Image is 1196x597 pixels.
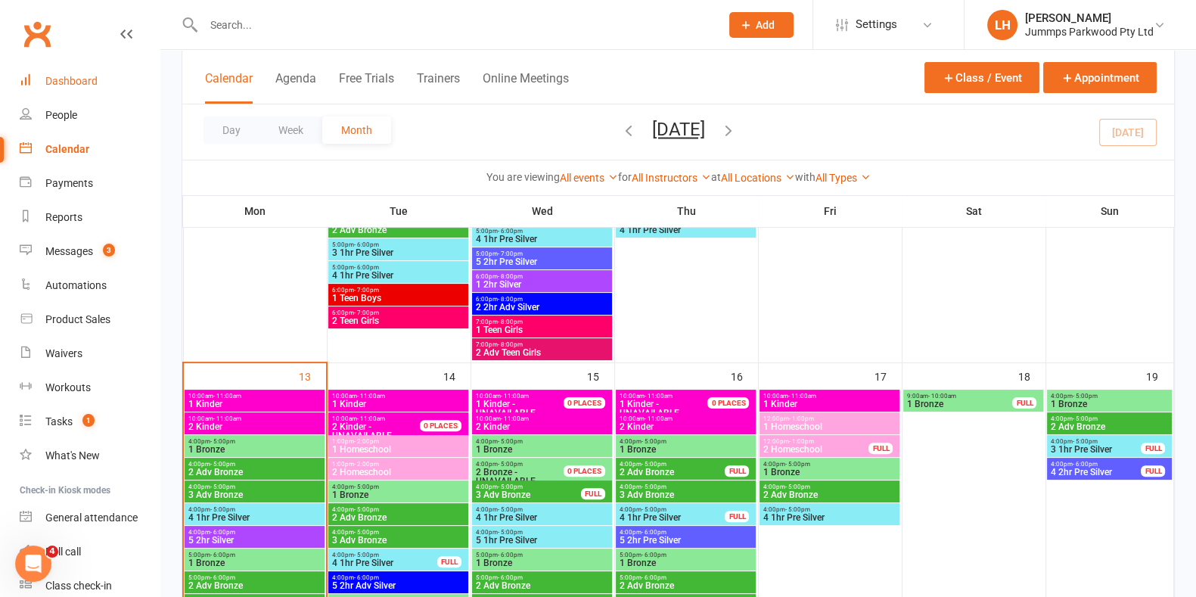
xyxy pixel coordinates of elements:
[729,12,794,38] button: Add
[331,264,465,271] span: 5:00pm
[763,506,896,513] span: 4:00pm
[641,461,666,468] span: - 5:00pm
[619,552,753,558] span: 5:00pm
[331,506,465,513] span: 4:00pm
[1141,465,1165,477] div: FULL
[619,558,753,567] span: 1 Bronze
[354,484,379,490] span: - 5:00pm
[564,397,605,409] div: 0 PLACES
[581,488,605,499] div: FULL
[498,552,523,558] span: - 6:00pm
[725,465,749,477] div: FULL
[788,393,816,400] span: - 11:00am
[1018,363,1045,388] div: 18
[906,393,1013,400] span: 9:00am
[331,468,465,477] span: 2 Homeschool
[731,363,758,388] div: 16
[707,397,749,409] div: 0 PLACES
[475,348,609,357] span: 2 Adv Teen Girls
[213,393,241,400] span: - 11:00am
[188,438,322,445] span: 4:00pm
[475,490,582,499] span: 3 Adv Bronze
[331,225,465,235] span: 2 Adv Bronze
[619,574,753,581] span: 5:00pm
[188,484,322,490] span: 4:00pm
[354,309,379,316] span: - 7:00pm
[619,415,753,422] span: 10:00am
[498,529,523,536] span: - 5:00pm
[331,271,465,280] span: 4 1hr Pre Silver
[45,75,98,87] div: Dashboard
[498,438,523,445] span: - 5:00pm
[188,558,322,567] span: 1 Bronze
[45,511,138,524] div: General attendance
[210,438,235,445] span: - 5:00pm
[45,347,82,359] div: Waivers
[417,71,460,104] button: Trainers
[763,422,896,431] span: 1 Homeschool
[471,195,614,227] th: Wed
[856,8,897,42] span: Settings
[619,438,753,445] span: 4:00pm
[475,574,609,581] span: 5:00pm
[357,415,385,422] span: - 11:00am
[1050,415,1169,422] span: 4:00pm
[354,264,379,271] span: - 6:00pm
[498,506,523,513] span: - 5:00pm
[560,172,618,184] a: All events
[475,228,609,235] span: 5:00pm
[785,461,810,468] span: - 5:00pm
[486,171,560,183] strong: You are viewing
[1050,400,1169,409] span: 1 Bronze
[20,535,160,569] a: Roll call
[15,546,51,582] iframe: Intercom live chat
[641,506,666,513] span: - 5:00pm
[354,574,379,581] span: - 6:00pm
[18,15,56,53] a: Clubworx
[475,513,609,522] span: 4 1hr Pre Silver
[331,316,465,325] span: 2 Teen Girls
[354,287,379,294] span: - 7:00pm
[331,248,465,257] span: 3 1hr Pre Silver
[475,468,582,486] span: UNAVAILABLE
[45,546,81,558] div: Roll call
[564,465,605,477] div: 0 PLACES
[619,506,725,513] span: 4:00pm
[725,511,749,522] div: FULL
[789,415,814,422] span: - 1:00pm
[331,552,438,558] span: 4:00pm
[20,235,160,269] a: Messages 3
[587,363,614,388] div: 15
[475,422,609,431] span: 2 Kinder
[45,279,107,291] div: Automations
[483,71,569,104] button: Online Meetings
[475,438,609,445] span: 4:00pm
[199,14,710,36] input: Search...
[475,581,609,590] span: 2 Adv Bronze
[45,177,93,189] div: Payments
[619,513,725,522] span: 4 1hr Pre Silver
[210,574,235,581] span: - 6:00pm
[475,280,609,289] span: 1 2hr Silver
[331,309,465,316] span: 6:00pm
[721,172,795,184] a: All Locations
[758,195,902,227] th: Fri
[210,506,235,513] span: - 5:00pm
[475,536,609,545] span: 5 1hr Pre Silver
[213,415,241,422] span: - 11:00am
[763,400,896,409] span: 1 Kinder
[475,250,609,257] span: 5:00pm
[188,513,322,522] span: 4 1hr Pre Silver
[475,273,609,280] span: 6:00pm
[475,319,609,325] span: 7:00pm
[906,400,1013,409] span: 1 Bronze
[331,287,465,294] span: 6:00pm
[1025,11,1154,25] div: [PERSON_NAME]
[1050,445,1142,454] span: 3 1hr Pre Silver
[868,443,893,454] div: FULL
[619,225,753,235] span: 4 1hr Pre Silver
[475,558,609,567] span: 1 Bronze
[619,393,725,400] span: 10:00am
[331,241,465,248] span: 5:00pm
[188,415,322,422] span: 10:00am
